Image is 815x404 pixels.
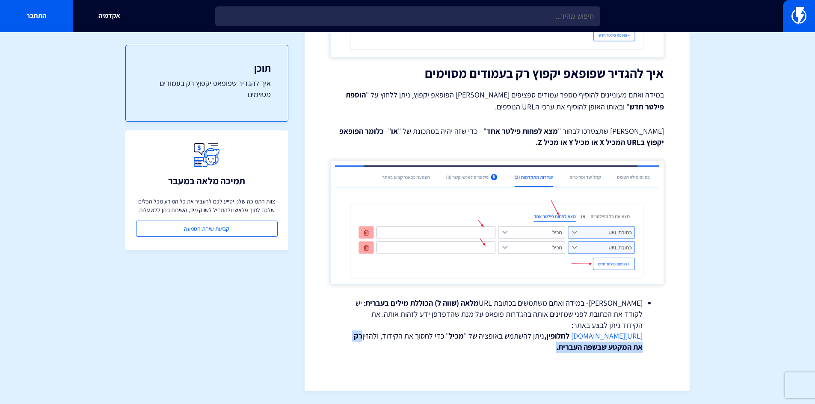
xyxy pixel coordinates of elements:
[330,126,664,147] p: [PERSON_NAME] שתצטרכו לבחור " " - כדי שזה יהיה במתכונת של " " -
[330,66,664,80] h2: איך להגדיר שפופאפ יקפוץ רק בעמודים מסוימים
[354,331,643,352] strong: רק את המקטע שבשפה העברית.
[143,62,271,74] h3: תוכן
[391,126,398,136] strong: או
[136,221,278,237] a: קביעת שיחת הטמעה
[544,331,569,341] strong: לחלופין,
[571,331,643,341] a: [URL][DOMAIN_NAME]
[352,298,643,353] li: [PERSON_NAME]- במידה ואתם משתמשים בכתובת URL : יש לקודד את הכתובת לפני שמזינים אותה בהגדרות פופאפ...
[449,331,464,341] strong: מכיל
[143,78,271,100] a: איך להגדיר שפופאפ יקפוץ רק בעמודים מסוימים
[136,197,278,214] p: צוות התמיכה שלנו יסייע לכם להעביר את כל המידע מכל הכלים שלכם לתוך פלאשי ולהתחיל לשווק מיד, השירות...
[365,298,389,308] strong: בעברית
[330,89,664,113] p: במידה ואתם מעוניינים להוסיף מספר עמודים ספציפים [PERSON_NAME] הפופאפ יקפוץ, ניתן ללחוץ על " " ובא...
[486,126,558,136] strong: מצא לפחות פילטר אחד
[391,298,479,308] strong: מלאה (שווה ל) הכוללת מילים
[339,126,664,147] strong: כלומר הפופאפ יקפוץ בURL המכיל X או מכיל Y או מכיל Z.
[346,90,664,112] strong: הוספת פילטר חדש
[215,6,600,26] input: חיפוש מהיר...
[168,176,245,186] h3: תמיכה מלאה במעבר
